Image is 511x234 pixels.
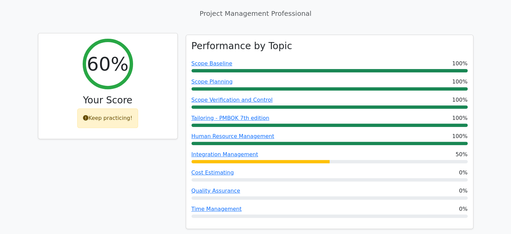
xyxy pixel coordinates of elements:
a: Time Management [191,206,242,212]
h2: 60% [87,53,128,75]
a: Human Resource Management [191,133,274,139]
h3: Performance by Topic [191,40,292,52]
a: Scope Baseline [191,60,232,67]
span: 100% [452,96,468,104]
p: Project Management Professional [38,8,473,19]
span: 50% [456,151,468,159]
a: Integration Management [191,151,258,158]
span: 100% [452,132,468,140]
span: 100% [452,114,468,122]
span: 100% [452,78,468,86]
h3: Your Score [44,95,172,106]
a: Tailoring - PMBOK 7th edition [191,115,269,121]
a: Cost Estimating [191,169,234,176]
span: 0% [459,169,467,177]
a: Quality Assurance [191,188,240,194]
div: Keep practicing! [77,108,138,128]
span: 0% [459,187,467,195]
span: 0% [459,205,467,213]
a: Scope Verification and Control [191,97,273,103]
a: Scope Planning [191,78,233,85]
span: 100% [452,60,468,68]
